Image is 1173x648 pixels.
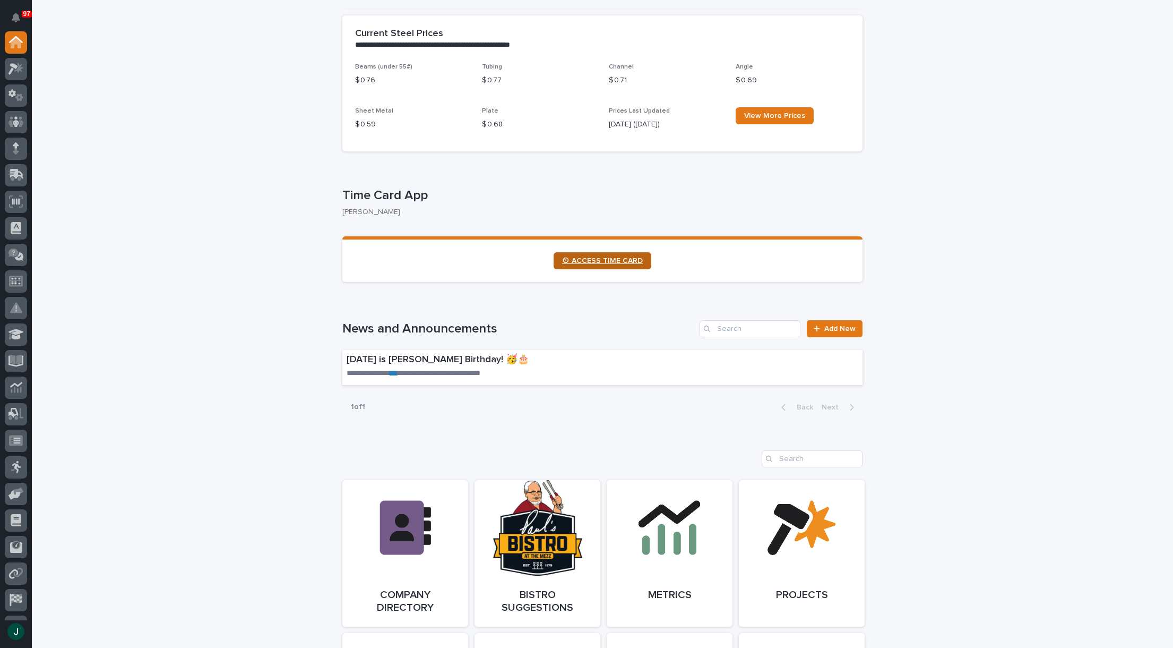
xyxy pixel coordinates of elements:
[342,394,374,420] p: 1 of 1
[773,403,817,412] button: Back
[824,325,856,332] span: Add New
[13,13,27,30] div: Notifications97
[700,320,800,337] input: Search
[5,6,27,29] button: Notifications
[736,64,753,70] span: Angle
[5,620,27,643] button: users-avatar
[482,108,498,114] span: Plate
[347,354,695,366] p: [DATE] is [PERSON_NAME] Birthday! 🥳🎂
[475,480,600,627] a: Bistro Suggestions
[736,107,814,124] a: View More Prices
[482,64,502,70] span: Tubing
[355,119,469,130] p: $ 0.59
[609,108,670,114] span: Prices Last Updated
[739,480,865,627] a: Projects
[790,404,813,411] span: Back
[342,208,854,217] p: [PERSON_NAME]
[744,112,805,120] span: View More Prices
[762,450,862,467] input: Search
[482,75,596,86] p: $ 0.77
[355,64,412,70] span: Beams (under 55#)
[342,188,858,203] p: Time Card App
[355,75,469,86] p: $ 0.76
[482,119,596,130] p: $ 0.68
[562,257,643,265] span: ⏲ ACCESS TIME CARD
[342,480,468,627] a: Company Directory
[817,403,862,412] button: Next
[609,75,723,86] p: $ 0.71
[554,252,651,269] a: ⏲ ACCESS TIME CARD
[822,404,845,411] span: Next
[807,320,862,337] a: Add New
[609,64,634,70] span: Channel
[355,28,443,40] h2: Current Steel Prices
[355,108,393,114] span: Sheet Metal
[607,480,732,627] a: Metrics
[736,75,850,86] p: $ 0.69
[23,10,30,18] p: 97
[609,119,723,130] p: [DATE] ([DATE])
[342,321,695,337] h1: News and Announcements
